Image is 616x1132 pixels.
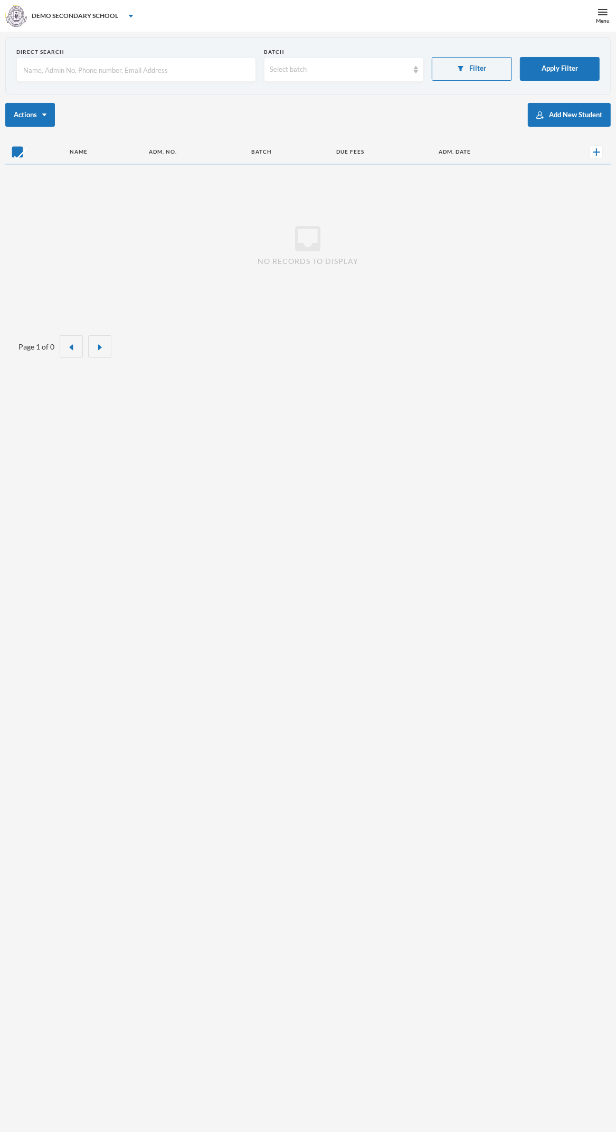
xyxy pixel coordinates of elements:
img: + [593,148,600,156]
button: Add New Student [528,103,611,127]
div: Direct Search [16,48,256,56]
div: Batch [264,48,424,56]
button: Actions [5,103,55,127]
th: Adm. No. [141,140,243,164]
button: Filter [432,57,511,81]
div: Page 1 of 0 [18,341,54,352]
div: Menu [596,17,610,25]
th: Name [62,140,141,164]
button: Apply Filter [520,57,600,81]
input: Name, Admin No, Phone number, Email Address [22,58,250,82]
i: inbox [291,222,325,256]
div: Select batch [270,64,409,75]
img: logo [6,6,27,27]
th: Adm. Date [431,140,543,164]
span: No records to display [258,256,358,267]
th: Due Fees [328,140,431,164]
th: Batch [243,140,328,164]
div: DEMO SECONDARY SCHOOL [32,11,118,21]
